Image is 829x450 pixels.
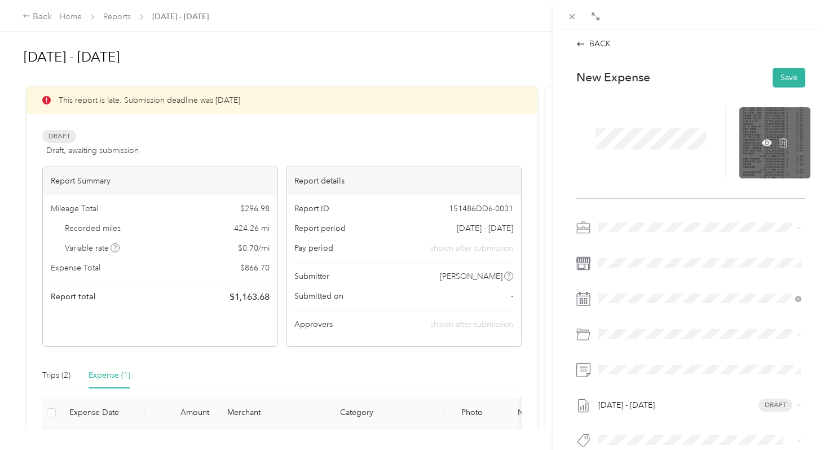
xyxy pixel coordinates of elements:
[773,68,805,88] button: Save
[576,38,611,50] div: BACK
[759,399,792,412] span: Draft
[766,387,829,450] iframe: Everlance-gr Chat Button Frame
[598,401,655,409] span: [DATE] - [DATE]
[576,69,650,85] p: New Expense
